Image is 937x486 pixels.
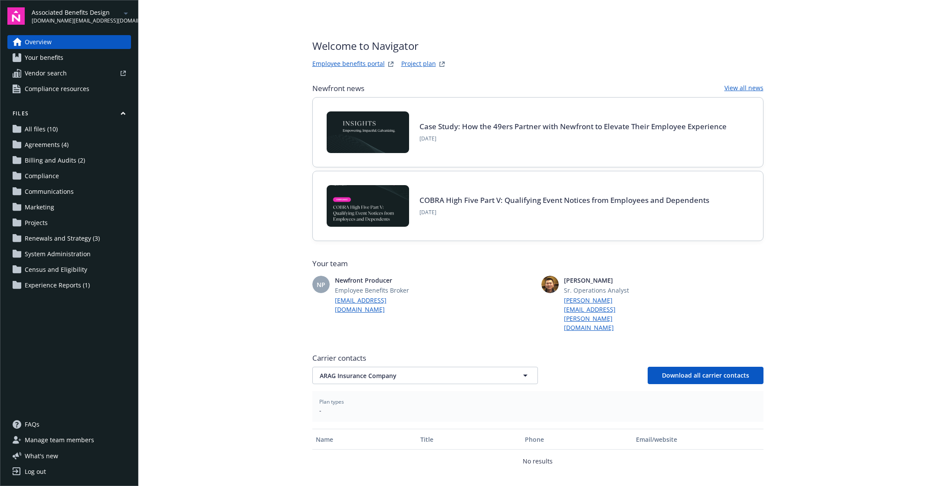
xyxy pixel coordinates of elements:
[419,195,709,205] a: COBRA High Five Part V: Qualifying Event Notices from Employees and Dependents
[7,185,131,199] a: Communications
[25,66,67,80] span: Vendor search
[7,247,131,261] a: System Administration
[7,51,131,65] a: Your benefits
[25,216,48,230] span: Projects
[32,17,121,25] span: [DOMAIN_NAME][EMAIL_ADDRESS][DOMAIN_NAME]
[401,59,436,69] a: Project plan
[317,280,325,289] span: NP
[419,121,727,131] a: Case Study: How the 49ers Partner with Newfront to Elevate Their Employee Experience
[312,83,364,94] span: Newfront news
[7,263,131,277] a: Census and Eligibility
[564,276,649,285] span: [PERSON_NAME]
[7,7,25,25] img: navigator-logo.svg
[312,59,385,69] a: Employee benefits portal
[7,153,131,167] a: Billing and Audits (2)
[312,353,763,363] span: Carrier contacts
[7,216,131,230] a: Projects
[327,111,409,153] img: Card Image - INSIGHTS copy.png
[335,276,420,285] span: Newfront Producer
[419,209,709,216] span: [DATE]
[32,7,131,25] button: Associated Benefits Design[DOMAIN_NAME][EMAIL_ADDRESS][DOMAIN_NAME]arrowDropDown
[7,66,131,80] a: Vendor search
[7,122,131,136] a: All files (10)
[564,296,649,332] a: [PERSON_NAME][EMAIL_ADDRESS][PERSON_NAME][DOMAIN_NAME]
[25,35,52,49] span: Overview
[32,8,121,17] span: Associated Benefits Design
[7,82,131,96] a: Compliance resources
[419,135,727,143] span: [DATE]
[25,122,58,136] span: All files (10)
[7,169,131,183] a: Compliance
[25,169,59,183] span: Compliance
[25,278,90,292] span: Experience Reports (1)
[25,247,91,261] span: System Administration
[7,138,131,152] a: Agreements (4)
[25,82,89,96] span: Compliance resources
[7,232,131,245] a: Renewals and Strategy (3)
[386,59,396,69] a: striveWebsite
[121,8,131,18] a: arrowDropDown
[25,185,74,199] span: Communications
[7,278,131,292] a: Experience Reports (1)
[541,276,559,293] img: photo
[7,200,131,214] a: Marketing
[7,110,131,121] button: Files
[564,286,649,295] span: Sr. Operations Analyst
[335,286,420,295] span: Employee Benefits Broker
[25,153,85,167] span: Billing and Audits (2)
[312,367,538,384] button: ARAG Insurance Company
[327,185,409,227] img: BLOG-Card Image - Compliance - COBRA High Five Pt 5 - 09-11-25.jpg
[312,258,763,269] span: Your team
[25,232,100,245] span: Renewals and Strategy (3)
[724,83,763,94] a: View all news
[662,371,749,379] span: Download all carrier contacts
[25,138,69,152] span: Agreements (4)
[7,35,131,49] a: Overview
[25,51,63,65] span: Your benefits
[25,263,87,277] span: Census and Eligibility
[648,367,763,384] button: Download all carrier contacts
[320,371,500,380] span: ARAG Insurance Company
[25,200,54,214] span: Marketing
[335,296,420,314] a: [EMAIL_ADDRESS][DOMAIN_NAME]
[437,59,447,69] a: projectPlanWebsite
[312,38,447,54] span: Welcome to Navigator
